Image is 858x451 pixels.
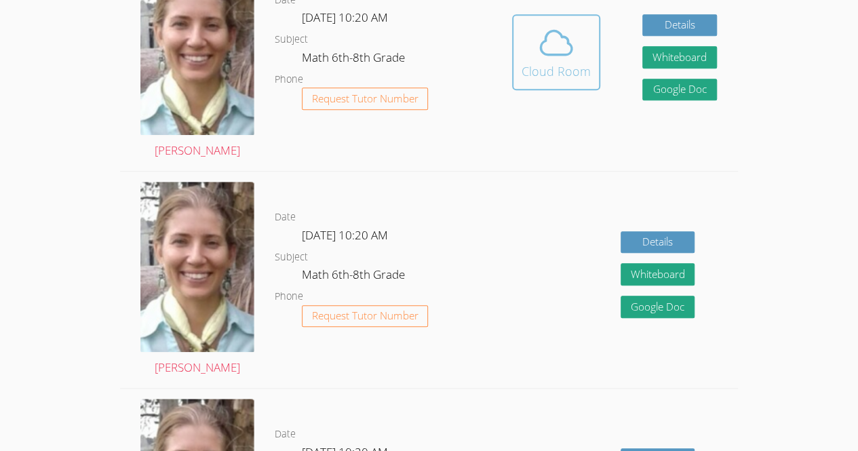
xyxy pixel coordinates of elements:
[302,48,408,71] dd: Math 6th-8th Grade
[275,288,303,305] dt: Phone
[140,182,254,378] a: [PERSON_NAME]
[621,263,695,286] button: Whiteboard
[642,79,717,101] a: Google Doc
[302,265,408,288] dd: Math 6th-8th Grade
[642,14,717,37] a: Details
[275,71,303,88] dt: Phone
[642,46,717,68] button: Whiteboard
[275,426,296,443] dt: Date
[312,311,418,321] span: Request Tutor Number
[302,87,429,110] button: Request Tutor Number
[275,31,308,48] dt: Subject
[522,62,591,81] div: Cloud Room
[621,231,695,254] a: Details
[512,14,600,90] button: Cloud Room
[302,9,388,25] span: [DATE] 10:20 AM
[621,296,695,318] a: Google Doc
[302,305,429,328] button: Request Tutor Number
[302,227,388,243] span: [DATE] 10:20 AM
[312,94,418,104] span: Request Tutor Number
[275,249,308,266] dt: Subject
[140,182,254,353] img: Screenshot%202024-09-06%20202226%20-%20Cropped.png
[275,209,296,226] dt: Date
